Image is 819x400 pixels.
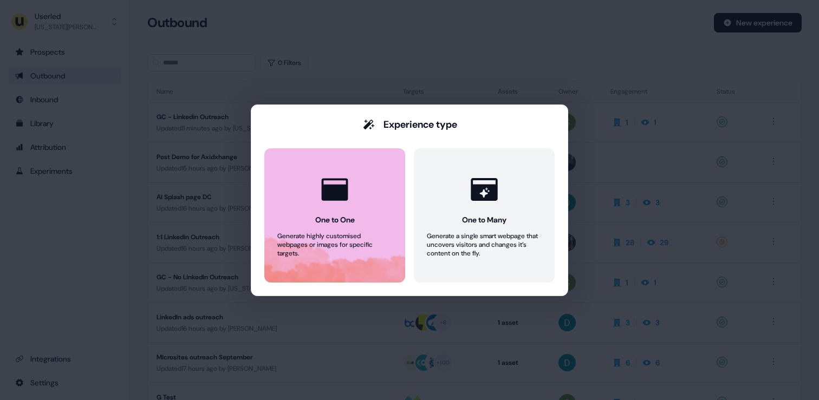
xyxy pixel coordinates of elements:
[383,118,457,131] div: Experience type
[414,148,555,283] button: One to ManyGenerate a single smart webpage that uncovers visitors and changes it’s content on the...
[264,148,405,283] button: One to OneGenerate highly customised webpages or images for specific targets.
[277,232,392,258] div: Generate highly customised webpages or images for specific targets.
[462,214,506,225] div: One to Many
[315,214,355,225] div: One to One
[427,232,542,258] div: Generate a single smart webpage that uncovers visitors and changes it’s content on the fly.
